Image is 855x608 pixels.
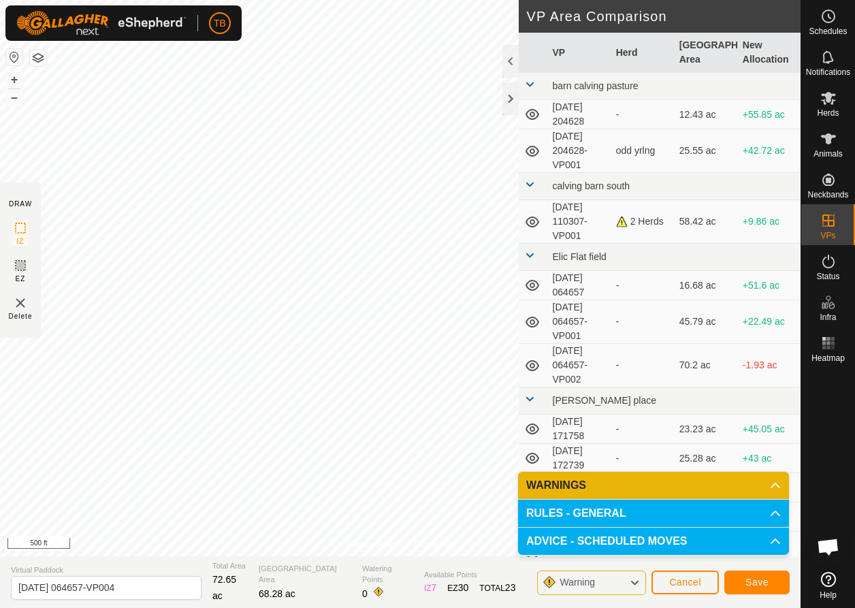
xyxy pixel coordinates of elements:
[553,251,607,262] span: Elic Flat field
[616,108,668,122] div: -
[424,569,516,581] span: Available Points
[674,271,737,300] td: 16.68 ac
[16,11,187,35] img: Gallagher Logo
[479,581,515,595] div: TOTAL
[414,539,454,551] a: Contact Us
[669,577,701,588] span: Cancel
[212,560,248,572] span: Total Area
[674,129,737,173] td: 25.55 ac
[505,582,516,593] span: 23
[820,313,836,321] span: Infra
[362,563,413,586] span: Watering Points
[553,180,630,191] span: calving barn south
[651,571,719,594] button: Cancel
[737,444,801,473] td: +43 ac
[806,68,850,76] span: Notifications
[12,295,29,311] img: VP
[737,200,801,244] td: +9.86 ac
[737,129,801,173] td: +42.72 ac
[547,129,611,173] td: [DATE] 204628-VP001
[547,100,611,129] td: [DATE] 204628
[820,591,837,599] span: Help
[674,415,737,444] td: 23.23 ac
[518,472,789,499] p-accordion-header: WARNINGS
[547,444,611,473] td: [DATE] 172739
[737,415,801,444] td: +45.05 ac
[745,577,769,588] span: Save
[16,274,26,284] span: EZ
[346,539,398,551] a: Privacy Policy
[737,344,801,387] td: -1.93 ac
[547,271,611,300] td: [DATE] 064657
[553,395,657,406] span: [PERSON_NAME] place
[526,480,586,491] span: WARNINGS
[674,100,737,129] td: 12.43 ac
[724,571,790,594] button: Save
[560,577,595,588] span: Warning
[820,231,835,240] span: VPs
[737,300,801,344] td: +22.49 ac
[547,300,611,344] td: [DATE] 064657-VP001
[6,71,22,88] button: +
[616,451,668,466] div: -
[11,564,201,576] span: Virtual Paddock
[9,199,32,209] div: DRAW
[674,300,737,344] td: 45.79 ac
[259,563,351,586] span: [GEOGRAPHIC_DATA] Area
[547,415,611,444] td: [DATE] 171758
[6,89,22,106] button: –
[616,214,668,229] div: 2 Herds
[6,49,22,65] button: Reset Map
[526,536,687,547] span: ADVICE - SCHEDULED MOVES
[809,27,847,35] span: Schedules
[259,588,295,599] span: 68.28 ac
[737,100,801,129] td: +55.85 ac
[518,500,789,527] p-accordion-header: RULES - GENERAL
[547,200,611,244] td: [DATE] 110307-VP001
[9,311,33,321] span: Delete
[674,200,737,244] td: 58.42 ac
[362,588,368,599] span: 0
[816,272,839,281] span: Status
[616,144,668,158] div: odd yrlng
[616,315,668,329] div: -
[737,33,801,73] th: New Allocation
[616,278,668,293] div: -
[547,344,611,387] td: [DATE] 064657-VP002
[553,80,639,91] span: barn calving pasture
[811,354,845,362] span: Heatmap
[30,50,46,66] button: Map Layers
[807,191,848,199] span: Neckbands
[432,582,437,593] span: 7
[611,33,674,73] th: Herd
[801,566,855,605] a: Help
[527,8,801,25] h2: VP Area Comparison
[518,528,789,555] p-accordion-header: ADVICE - SCHEDULED MOVES
[447,581,468,595] div: EZ
[813,150,843,158] span: Animals
[616,422,668,436] div: -
[674,444,737,473] td: 25.28 ac
[737,271,801,300] td: +51.6 ac
[424,581,436,595] div: IZ
[17,236,25,246] span: IZ
[808,526,849,567] a: Open chat
[526,508,626,519] span: RULES - GENERAL
[674,33,737,73] th: [GEOGRAPHIC_DATA] Area
[674,344,737,387] td: 70.2 ac
[817,109,839,117] span: Herds
[547,33,611,73] th: VP
[214,16,226,31] span: TB
[458,582,469,593] span: 30
[616,358,668,372] div: -
[212,574,236,601] span: 72.65 ac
